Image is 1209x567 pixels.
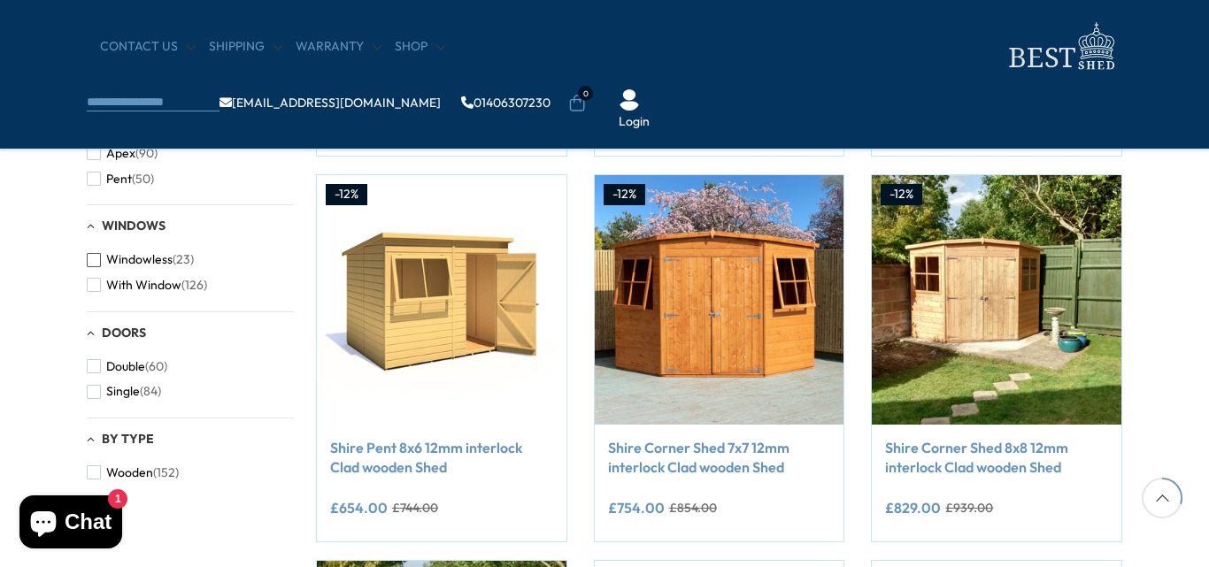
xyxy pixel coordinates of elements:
[330,438,553,478] a: Shire Pent 8x6 12mm interlock Clad wooden Shed
[608,438,831,478] a: Shire Corner Shed 7x7 12mm interlock Clad wooden Shed
[106,278,181,293] span: With Window
[140,384,161,399] span: (84)
[132,172,154,187] span: (50)
[87,272,207,298] button: With Window
[106,359,145,374] span: Double
[568,95,586,112] a: 0
[945,502,993,514] del: £939.00
[881,184,922,205] div: -12%
[87,141,158,166] button: Apex
[153,465,179,480] span: (152)
[100,38,196,56] a: CONTACT US
[87,460,179,486] button: Wooden
[885,501,941,515] ins: £829.00
[173,252,194,267] span: (23)
[669,502,717,514] del: £854.00
[619,113,650,131] a: Login
[296,38,381,56] a: Warranty
[608,501,665,515] ins: £754.00
[461,96,551,109] a: 01406307230
[145,359,167,374] span: (60)
[102,325,146,341] span: Doors
[106,465,153,480] span: Wooden
[395,38,445,56] a: Shop
[317,175,566,425] img: Shire Pent 8x6 12mm interlock Clad wooden Shed - Best Shed
[87,379,161,404] button: Single
[885,438,1108,478] a: Shire Corner Shed 8x8 12mm interlock Clad wooden Shed
[102,431,154,447] span: By Type
[181,278,207,293] span: (126)
[135,146,158,161] span: (90)
[106,172,132,187] span: Pent
[392,502,438,514] del: £744.00
[102,218,166,234] span: Windows
[87,247,194,272] button: Windowless
[619,89,640,111] img: User Icon
[595,175,844,425] img: Shire Corner Shed 7x7 12mm interlock Clad wooden Shed - Best Shed
[326,184,367,205] div: -12%
[219,96,441,109] a: [EMAIL_ADDRESS][DOMAIN_NAME]
[14,495,127,553] inbox-online-store-chat: Shopify online store chat
[87,166,154,192] button: Pent
[106,146,135,161] span: Apex
[106,384,140,399] span: Single
[872,175,1121,425] img: Shire Corner Shed 8x8 12mm interlock Clad wooden Shed - Best Shed
[998,18,1122,75] img: logo
[87,354,167,379] button: Double
[578,86,593,101] span: 0
[604,184,645,205] div: -12%
[209,38,282,56] a: Shipping
[330,501,388,515] ins: £654.00
[106,252,173,267] span: Windowless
